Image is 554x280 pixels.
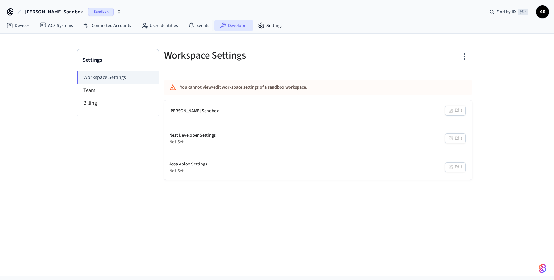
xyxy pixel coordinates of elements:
[88,8,114,16] span: Sandbox
[25,8,83,16] span: [PERSON_NAME] Sandbox
[539,263,546,274] img: SeamLogoGradient.69752ec5.svg
[77,84,159,97] li: Team
[484,6,533,18] div: Find by ID⌘ K
[169,108,219,115] div: [PERSON_NAME] Sandbox
[183,20,214,31] a: Events
[169,132,216,139] div: Nest Developer Settings
[537,6,548,18] span: GE
[77,71,159,84] li: Workspace Settings
[180,82,418,93] div: You cannot view/edit workspace settings of a sandbox workspace.
[496,9,516,15] span: Find by ID
[164,49,314,62] h5: Workspace Settings
[1,20,35,31] a: Devices
[82,56,154,65] h3: Settings
[136,20,183,31] a: User Identities
[77,97,159,109] li: Billing
[169,168,207,174] div: Not Set
[169,139,216,146] div: Not Set
[518,9,528,15] span: ⌘ K
[214,20,253,31] a: Developer
[536,5,549,18] button: GE
[78,20,136,31] a: Connected Accounts
[169,161,207,168] div: Assa Abloy Settings
[253,20,288,31] a: Settings
[35,20,78,31] a: ACS Systems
